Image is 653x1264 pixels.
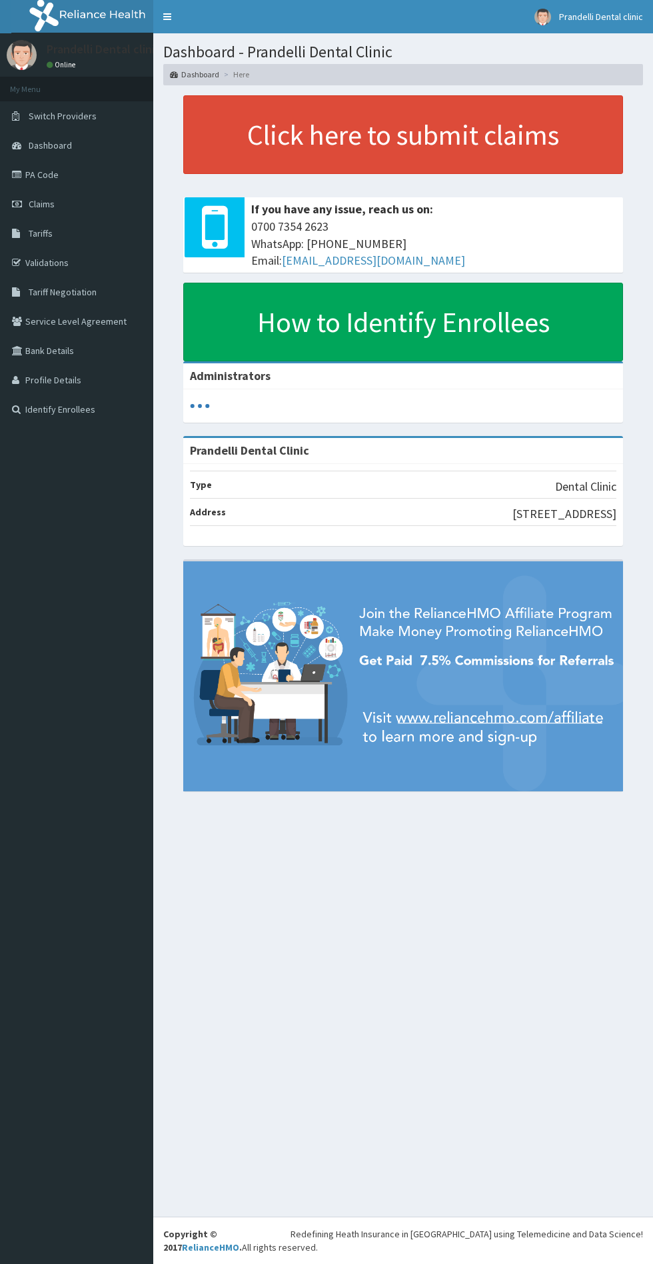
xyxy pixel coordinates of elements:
span: Tariffs [29,227,53,239]
img: User Image [7,40,37,70]
b: Address [190,506,226,518]
span: Dashboard [29,139,72,151]
p: [STREET_ADDRESS] [512,505,616,523]
span: Claims [29,198,55,210]
div: Redefining Heath Insurance in [GEOGRAPHIC_DATA] using Telemedicine and Data Science! [291,1227,643,1241]
strong: Copyright © 2017 . [163,1228,242,1253]
img: User Image [534,9,551,25]
p: Prandelli Dental clinic [47,43,161,55]
span: Prandelli Dental clinic [559,11,643,23]
b: If you have any issue, reach us on: [251,201,433,217]
p: Dental Clinic [555,478,616,495]
img: provider-team-banner.png [183,561,623,791]
h1: Dashboard - Prandelli Dental Clinic [163,43,643,61]
svg: audio-loading [190,396,210,416]
span: Tariff Negotiation [29,286,97,298]
a: [EMAIL_ADDRESS][DOMAIN_NAME] [282,253,465,268]
a: Click here to submit claims [183,95,623,174]
span: 0700 7354 2623 WhatsApp: [PHONE_NUMBER] Email: [251,218,616,269]
footer: All rights reserved. [153,1217,653,1264]
li: Here [221,69,249,80]
strong: Prandelli Dental Clinic [190,443,309,458]
a: RelianceHMO [182,1241,239,1253]
a: Dashboard [170,69,219,80]
a: Online [47,60,79,69]
span: Switch Providers [29,110,97,122]
a: How to Identify Enrollees [183,283,623,361]
b: Administrators [190,368,271,383]
b: Type [190,479,212,491]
